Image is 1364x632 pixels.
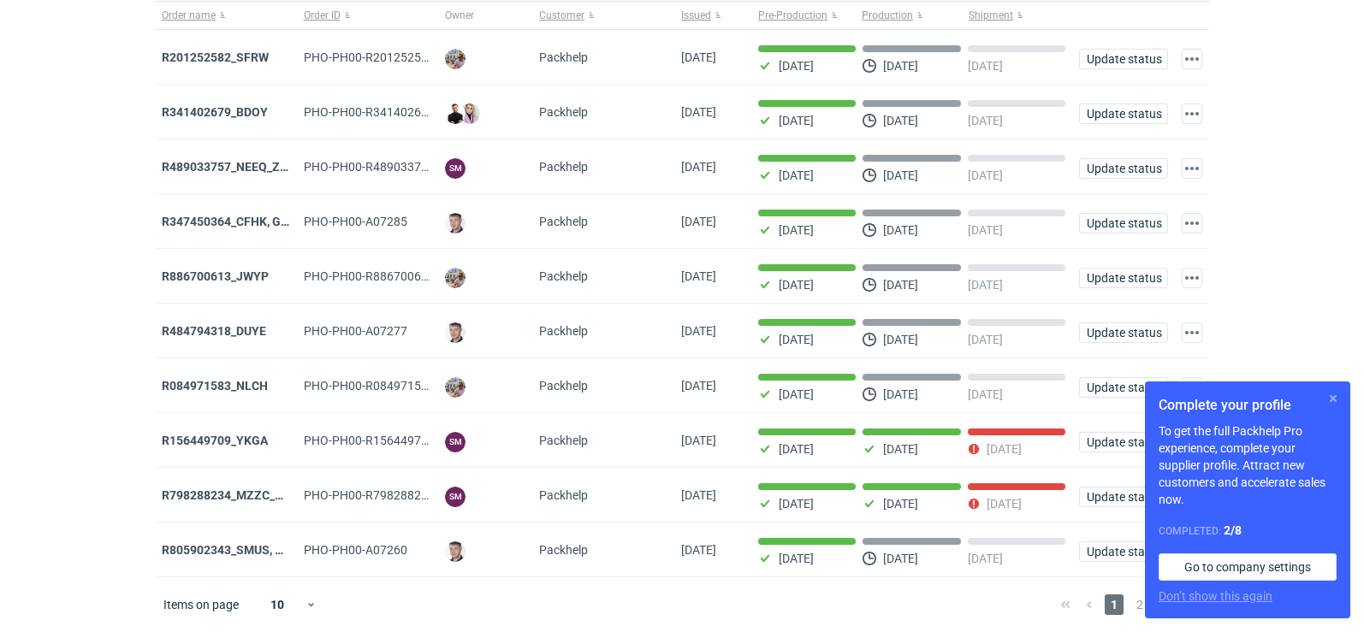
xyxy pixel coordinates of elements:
span: Update status [1087,381,1160,393]
span: PHO-PH00-A07285 [304,215,407,228]
img: Maciej Sikora [445,541,466,562]
p: [DATE] [968,223,1003,237]
button: Actions [1182,158,1202,179]
a: R489033757_NEEQ_ZVYP_WVPK_PHVG_SDDZ_GAYC [162,160,451,174]
span: Production [862,9,913,22]
span: PHO-PH00-R156449709_YKGA [304,434,471,447]
span: Packhelp [539,160,588,174]
p: [DATE] [883,278,918,292]
span: Order name [162,9,216,22]
span: 23/09/2025 [681,434,716,447]
button: Update status [1079,541,1168,562]
a: R201252582_SFRW [162,50,269,64]
span: Packhelp [539,379,588,393]
span: Items on page [163,596,239,613]
figcaption: SM [445,432,466,452]
button: Update status [1079,432,1168,452]
span: Update status [1087,162,1160,174]
span: 2 [1130,594,1149,615]
button: Actions [1182,377,1202,398]
button: Actions [1182,268,1202,288]
button: Shipment [965,2,1072,29]
p: [DATE] [883,114,918,127]
p: [DATE] [779,223,814,237]
p: [DATE] [779,59,814,73]
a: R347450364_CFHK, GKSJ [162,215,303,228]
img: Tomasz Kubiak [445,103,466,124]
div: 10 [250,593,305,617]
button: Update status [1079,49,1168,69]
span: Update status [1087,546,1160,558]
button: Don’t show this again [1159,588,1272,605]
a: R084971583_NLCH [162,379,268,393]
span: PHO-PH00-A07260 [304,543,407,557]
figcaption: SM [445,487,466,507]
img: Maciej Sikora [445,322,466,343]
button: Production [858,2,965,29]
span: 29/09/2025 [681,160,716,174]
button: Pre-Production [751,2,858,29]
span: PHO-PH00-R201252582_SFRW [304,50,471,64]
p: [DATE] [968,114,1003,127]
span: 29/09/2025 [681,105,716,119]
span: Packhelp [539,215,588,228]
p: To get the full Packhelp Pro experience, complete your supplier profile. Attract new customers an... [1159,422,1337,508]
img: Michał Palasek [445,377,466,398]
span: Packhelp [539,105,588,119]
button: Customer [532,2,674,29]
p: [DATE] [987,442,1022,456]
button: Actions [1182,103,1202,124]
span: Packhelp [539,488,588,502]
span: Shipment [969,9,1013,22]
span: PHO-PH00-R084971583_NLCH [304,379,471,393]
strong: R341402679_BDOY [162,105,268,119]
button: Actions [1182,49,1202,69]
span: 25/09/2025 [681,269,716,283]
span: PHO-PH00-A07277 [304,324,407,338]
button: Update status [1079,158,1168,179]
span: 1 [1105,594,1124,615]
figcaption: SM [445,158,466,179]
button: Issued [674,2,751,29]
p: [DATE] [968,387,1003,401]
p: [DATE] [968,168,1003,182]
p: [DATE] [779,333,814,346]
span: 24/09/2025 [681,379,716,393]
span: Update status [1087,327,1160,339]
a: Go to company settings [1159,553,1337,581]
span: 30/09/2025 [681,50,716,64]
p: [DATE] [883,168,918,182]
p: [DATE] [779,442,814,456]
span: Packhelp [539,269,588,283]
img: Maciej Sikora [445,213,466,233]
span: Packhelp [539,543,588,557]
p: [DATE] [779,497,814,511]
strong: R484794318_DUYE [162,324,266,338]
span: Packhelp [539,50,588,64]
p: [DATE] [883,333,918,346]
button: Skip for now [1323,388,1343,409]
p: [DATE] [779,387,814,401]
p: [DATE] [883,552,918,565]
span: Customer [539,9,584,22]
span: Owner [445,9,474,22]
span: Update status [1087,108,1160,120]
p: [DATE] [779,114,814,127]
p: [DATE] [883,497,918,511]
p: [DATE] [779,552,814,565]
button: Order ID [297,2,439,29]
button: Order name [155,2,297,29]
img: Michał Palasek [445,49,466,69]
span: 25/09/2025 [681,215,716,228]
a: R156449709_YKGA [162,434,268,447]
button: Update status [1079,268,1168,288]
a: R805902343_SMUS, XBDT [162,543,305,557]
p: [DATE] [968,333,1003,346]
strong: R886700613_JWYP [162,269,269,283]
p: [DATE] [883,387,918,401]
